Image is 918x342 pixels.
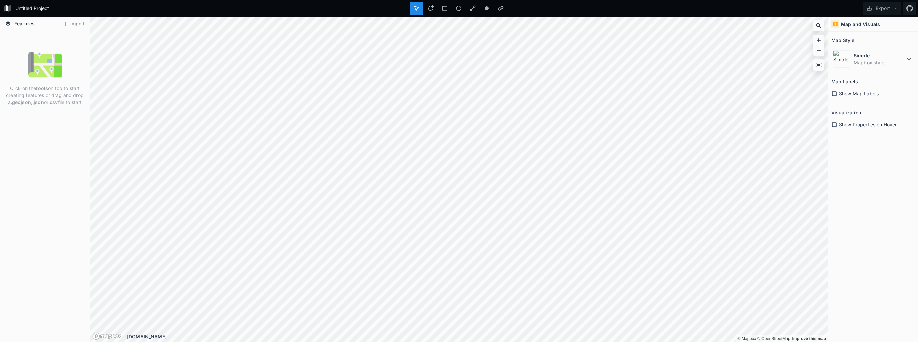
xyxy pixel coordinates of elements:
[831,35,854,45] h2: Map Style
[36,85,48,91] strong: tools
[839,121,897,128] span: Show Properties on Hover
[854,59,905,66] dd: Mapbox style
[831,76,858,87] h2: Map Labels
[14,20,35,27] span: Features
[831,107,861,118] h2: Visualization
[59,19,88,29] button: Import
[127,333,828,340] div: [DOMAIN_NAME]
[48,99,58,105] strong: .csv
[854,52,905,59] dt: Simple
[792,336,826,341] a: Map feedback
[92,332,122,340] a: Mapbox logo
[863,2,901,15] button: Export
[11,99,31,105] strong: .geojson
[5,85,85,106] p: Click on the on top to start creating features or drag and drop a , or file to start
[839,90,879,97] span: Show Map Labels
[833,50,850,68] img: Simple
[28,48,62,81] img: empty
[737,336,756,341] a: Mapbox
[757,336,790,341] a: OpenStreetMap
[32,99,44,105] strong: .json
[841,21,880,28] h4: Map and Visuals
